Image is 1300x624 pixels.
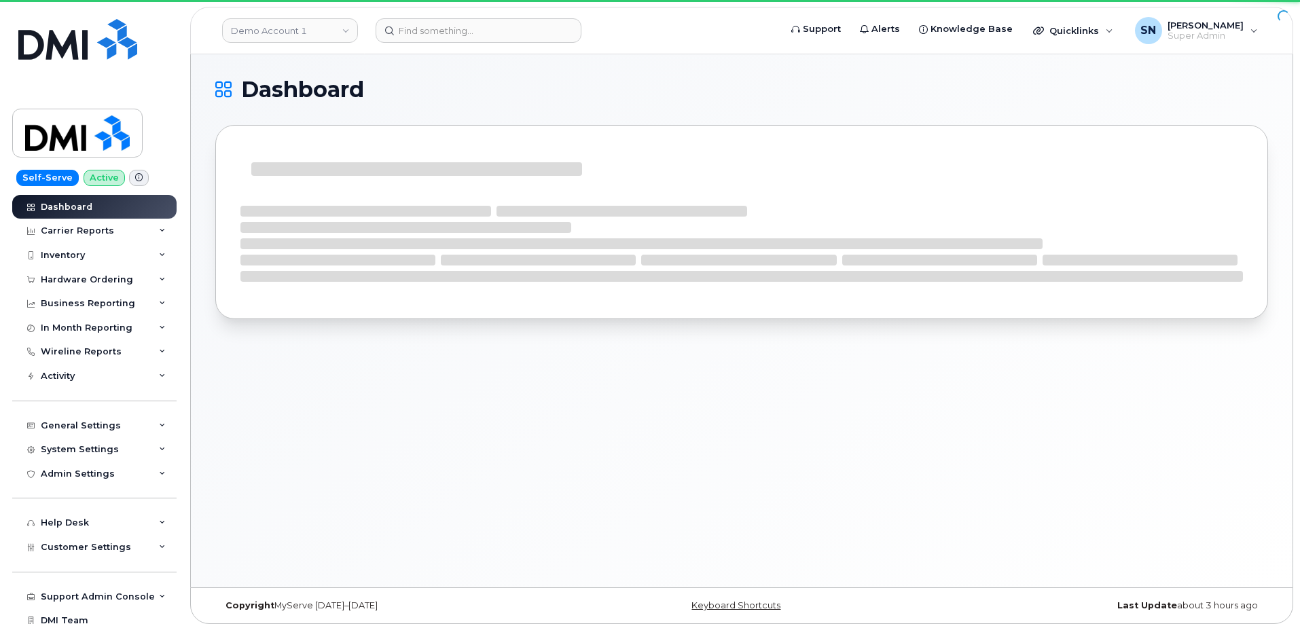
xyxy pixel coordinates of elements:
strong: Copyright [225,600,274,610]
span: Dashboard [241,79,364,100]
div: about 3 hours ago [917,600,1268,611]
a: Keyboard Shortcuts [691,600,780,610]
strong: Last Update [1117,600,1177,610]
div: MyServe [DATE]–[DATE] [215,600,566,611]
